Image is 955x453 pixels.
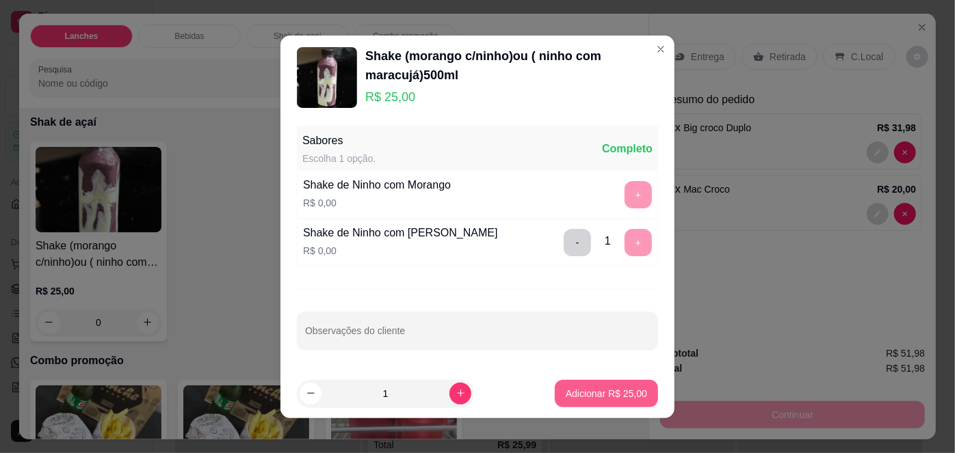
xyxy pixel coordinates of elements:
[602,141,653,157] div: Completo
[302,152,376,165] div: Escolha 1 opção.
[566,387,647,400] p: Adicionar R$ 25,00
[365,46,658,85] div: Shake (morango c/ninho)ou ( ninho com maracujá)500ml
[303,196,451,210] p: R$ 0,00
[650,38,672,60] button: Close
[449,383,471,404] button: increase-product-quantity
[555,380,658,407] button: Adicionar R$ 25,00
[303,225,498,241] div: Shake de Ninho com [PERSON_NAME]
[297,47,357,107] img: product-image
[303,244,498,258] p: R$ 0,00
[302,133,376,149] div: Sabores
[303,177,451,193] div: Shake de Ninho com Morango
[365,87,658,107] p: R$ 25,00
[300,383,322,404] button: decrease-product-quantity
[305,329,650,343] input: Observações do cliente
[605,233,611,249] div: 1
[564,229,591,256] button: delete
